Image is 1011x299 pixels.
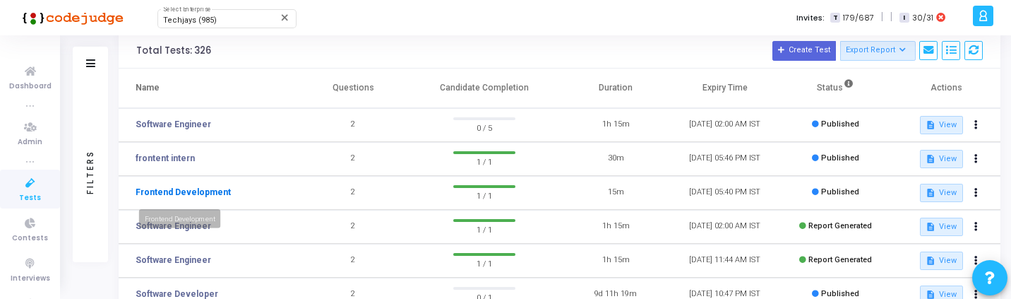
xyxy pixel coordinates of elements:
[670,142,779,176] td: [DATE] 05:46 PM IST
[18,136,42,148] span: Admin
[84,94,97,250] div: Filters
[299,176,408,210] td: 2
[796,12,825,24] label: Invites:
[821,289,859,298] span: Published
[891,69,1000,108] th: Actions
[561,210,671,244] td: 1h 15m
[453,222,516,236] span: 1 / 1
[779,69,891,108] th: Status
[299,244,408,278] td: 2
[670,69,779,108] th: Expiry Time
[821,153,859,163] span: Published
[926,120,935,130] mat-icon: description
[843,12,874,24] span: 179/687
[830,13,839,23] span: T
[920,150,963,168] button: View
[920,252,963,270] button: View
[561,69,671,108] th: Duration
[670,176,779,210] td: [DATE] 05:40 PM IST
[299,210,408,244] td: 2
[926,154,935,164] mat-icon: description
[561,142,671,176] td: 30m
[561,244,671,278] td: 1h 15m
[453,154,516,168] span: 1 / 1
[926,188,935,198] mat-icon: description
[163,16,217,25] span: Techjays (985)
[912,12,933,24] span: 30/31
[453,256,516,270] span: 1 / 1
[11,273,50,285] span: Interviews
[920,218,963,236] button: View
[136,118,211,131] a: Software Engineer
[299,108,408,142] td: 2
[136,152,195,165] a: frontent intern
[453,188,516,202] span: 1 / 1
[136,186,231,199] a: Frontend Development
[453,120,516,134] span: 0 / 5
[280,12,291,23] mat-icon: Clear
[407,69,561,108] th: Candidate Completion
[136,254,211,266] a: Software Engineer
[920,116,963,134] button: View
[138,209,221,228] div: Frontend Development
[12,233,48,245] span: Contests
[670,210,779,244] td: [DATE] 02:00 AM IST
[821,187,859,197] span: Published
[821,119,859,129] span: Published
[9,81,52,93] span: Dashboard
[808,221,872,230] span: Report Generated
[670,108,779,142] td: [DATE] 02:00 AM IST
[899,13,909,23] span: I
[926,256,935,266] mat-icon: description
[670,244,779,278] td: [DATE] 11:44 AM IST
[299,142,408,176] td: 2
[119,69,299,108] th: Name
[18,4,124,32] img: logo
[136,45,211,57] div: Total Tests: 326
[926,222,935,232] mat-icon: description
[890,10,892,25] span: |
[299,69,408,108] th: Questions
[772,41,836,61] button: Create Test
[808,255,872,264] span: Report Generated
[561,176,671,210] td: 15m
[19,192,41,204] span: Tests
[920,184,963,202] button: View
[840,41,916,61] button: Export Report
[561,108,671,142] td: 1h 15m
[881,10,883,25] span: |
